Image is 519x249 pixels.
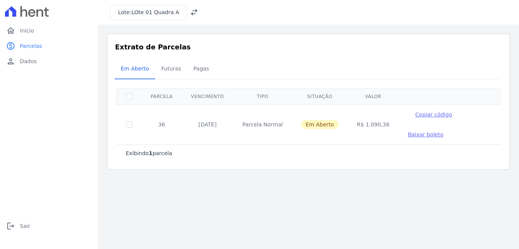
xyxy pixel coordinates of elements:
h3: Lote: [118,8,179,16]
a: paidParcelas [3,38,95,54]
span: Pagas [189,61,214,76]
i: logout [6,221,15,231]
a: homeInício [3,23,95,38]
button: Copiar código [408,111,459,118]
th: Valor [348,88,399,104]
span: Baixar boleto [408,131,443,138]
span: Dados [20,57,37,65]
th: Vencimento [182,88,233,104]
span: Em Aberto [301,120,339,129]
b: 1 [149,150,152,156]
a: personDados [3,54,95,69]
span: Parcelas [20,42,42,50]
i: person [6,57,15,66]
a: Baixar boleto [408,131,443,138]
a: Pagas [187,59,215,79]
i: home [6,26,15,35]
th: Tipo [233,88,292,104]
span: Futuras [157,61,186,76]
th: Parcela [141,88,182,104]
i: paid [6,41,15,51]
a: logoutSair [3,218,95,234]
a: Em Aberto [115,59,155,79]
span: LOte 01 Quadra A [131,9,179,15]
p: Exibindo parcela [126,149,172,157]
td: R$ 1.090,36 [348,104,399,144]
a: Futuras [155,59,187,79]
h3: Extrato de Parcelas [115,42,502,52]
span: Início [20,27,34,34]
td: 36 [141,104,182,144]
span: Em Aberto [116,61,154,76]
td: Parcela Normal [233,104,292,144]
span: Copiar código [415,111,452,118]
th: Situação [292,88,348,104]
span: Sair [20,222,30,230]
td: [DATE] [182,104,233,144]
